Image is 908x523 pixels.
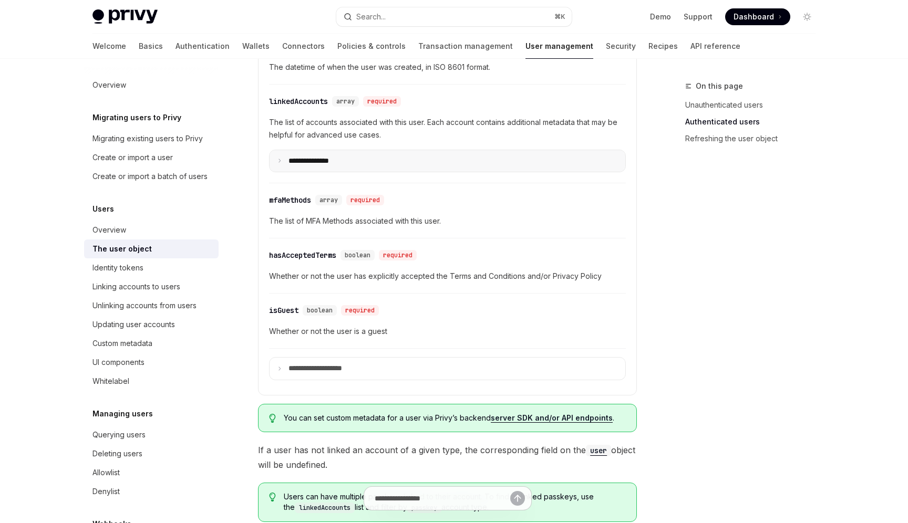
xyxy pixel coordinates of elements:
span: array [336,97,355,106]
a: Transaction management [418,34,513,59]
div: Overview [92,224,126,236]
a: Connectors [282,34,325,59]
div: Search... [356,11,386,23]
div: The user object [92,243,152,255]
img: light logo [92,9,158,24]
a: Policies & controls [337,34,406,59]
span: boolean [307,306,333,315]
a: Whitelabel [84,372,219,391]
div: Allowlist [92,466,120,479]
a: API reference [690,34,740,59]
a: Unauthenticated users [685,97,824,113]
a: Overview [84,76,219,95]
div: Overview [92,79,126,91]
div: Create or import a batch of users [92,170,208,183]
a: Allowlist [84,463,219,482]
div: Updating user accounts [92,318,175,331]
a: Create or import a batch of users [84,167,219,186]
svg: Tip [269,414,276,423]
a: Denylist [84,482,219,501]
div: isGuest [269,305,298,316]
a: Overview [84,221,219,239]
a: Security [606,34,636,59]
div: Identity tokens [92,261,143,274]
a: Support [684,12,713,22]
div: Custom metadata [92,337,152,350]
a: Demo [650,12,671,22]
div: hasAcceptedTerms [269,250,336,260]
a: UI components [84,353,219,372]
a: user [586,445,611,455]
div: Migrating existing users to Privy [92,132,203,145]
a: server SDK and/or API endpoints [491,413,613,423]
div: required [341,305,379,316]
a: Welcome [92,34,126,59]
div: required [346,195,384,205]
a: The user object [84,239,219,258]
div: Create or import a user [92,151,173,164]
h5: Users [92,203,114,215]
a: Migrating existing users to Privy [84,129,219,148]
div: mfaMethods [269,195,311,205]
a: Linking accounts to users [84,277,219,296]
a: Basics [139,34,163,59]
a: Wallets [242,34,270,59]
h5: Migrating users to Privy [92,111,181,124]
span: Whether or not the user is a guest [269,325,626,338]
button: Send message [510,491,525,506]
div: Querying users [92,428,146,441]
span: Dashboard [734,12,774,22]
div: UI components [92,356,145,369]
a: Custom metadata [84,334,219,353]
span: On this page [696,80,743,92]
a: Deleting users [84,444,219,463]
span: The list of accounts associated with this user. Each account contains additional metadata that ma... [269,116,626,141]
button: Open search [336,7,572,26]
h5: Managing users [92,407,153,420]
a: Unlinking accounts from users [84,296,219,315]
span: ⌘ K [554,13,565,21]
code: user [586,445,611,456]
div: Whitelabel [92,375,129,388]
a: Recipes [648,34,678,59]
div: linkedAccounts [269,96,328,107]
div: Denylist [92,485,120,498]
div: required [363,96,401,107]
span: boolean [345,251,370,259]
a: Authenticated users [685,113,824,130]
div: Linking accounts to users [92,280,180,293]
a: Dashboard [725,8,790,25]
div: required [379,250,417,260]
a: Updating user accounts [84,315,219,334]
a: Authentication [176,34,230,59]
a: Querying users [84,425,219,444]
span: If a user has not linked an account of a given type, the corresponding field on the object will b... [258,443,637,472]
span: array [319,196,338,204]
a: User management [525,34,593,59]
span: Whether or not the user has explicitly accepted the Terms and Conditions and/or Privacy Policy [269,270,626,283]
div: Deleting users [92,447,142,460]
a: Refreshing the user object [685,130,824,147]
span: The list of MFA Methods associated with this user. [269,215,626,227]
a: Create or import a user [84,148,219,167]
input: Ask a question... [375,487,510,510]
div: Unlinking accounts from users [92,299,197,312]
span: You can set custom metadata for a user via Privy’s backend . [284,413,626,423]
button: Toggle dark mode [799,8,816,25]
a: Identity tokens [84,258,219,277]
span: The datetime of when the user was created, in ISO 8601 format. [269,61,626,74]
